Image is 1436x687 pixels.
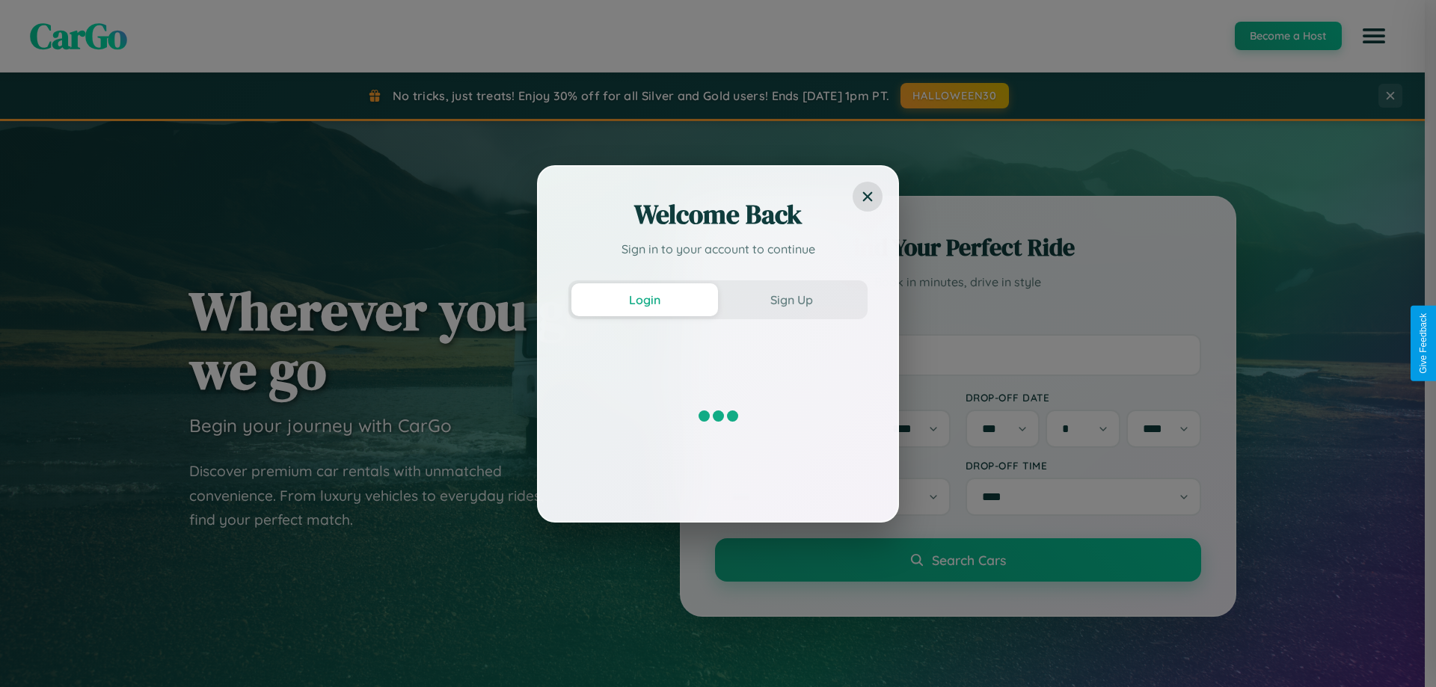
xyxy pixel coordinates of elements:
button: Sign Up [718,283,865,316]
div: Give Feedback [1418,313,1429,374]
p: Sign in to your account to continue [568,240,868,258]
button: Login [571,283,718,316]
iframe: Intercom live chat [15,636,51,672]
h2: Welcome Back [568,197,868,232]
